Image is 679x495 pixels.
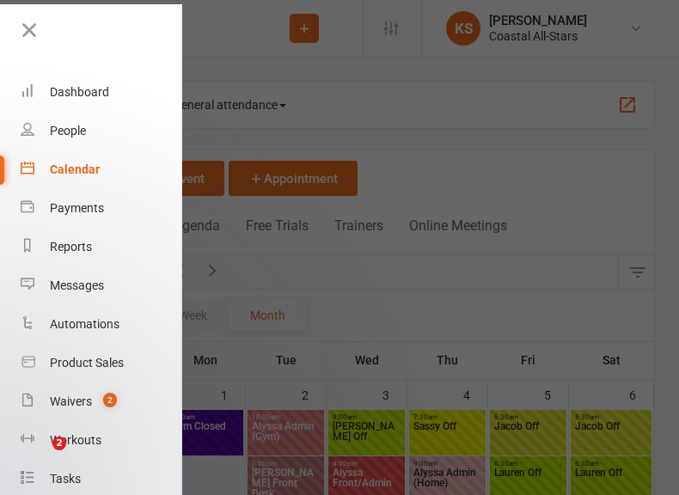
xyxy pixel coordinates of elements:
[52,437,66,450] span: 2
[21,189,183,228] a: Payments
[13,328,357,449] iframe: Intercom notifications message
[50,201,104,215] div: Payments
[21,150,183,189] a: Calendar
[50,162,100,176] div: Calendar
[50,124,86,137] div: People
[21,228,183,266] a: Reports
[50,317,119,331] div: Automations
[21,305,183,344] a: Automations
[50,240,92,254] div: Reports
[50,472,81,486] div: Tasks
[50,85,109,99] div: Dashboard
[21,266,183,305] a: Messages
[50,278,104,292] div: Messages
[17,437,58,478] iframe: Intercom live chat
[21,112,183,150] a: People
[21,73,183,112] a: Dashboard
